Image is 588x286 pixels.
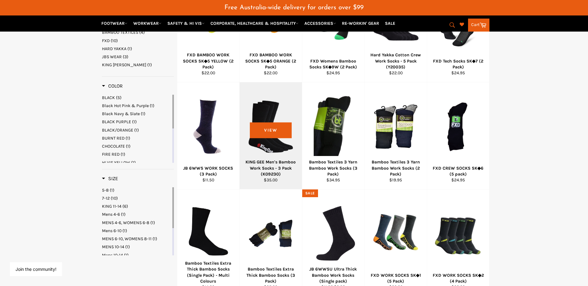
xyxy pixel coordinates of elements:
a: 7-12 [102,195,171,201]
span: (1) [122,228,127,233]
span: (5) [116,95,122,100]
span: (3) [123,54,128,59]
span: (1) [126,144,130,149]
a: KING 11-14 [102,203,171,209]
span: (1) [121,212,126,217]
a: FXD [102,38,174,44]
span: (1) [150,220,155,225]
a: MENS 6-10, WOMENS 8-11 [102,236,171,242]
a: JB 6WWS WORK SOCKS (3 Pack)JB 6WWS WORK SOCKS (3 Pack)$11.50 [177,82,240,189]
span: KING [PERSON_NAME] [102,62,146,67]
a: SAFETY & HI VIS [165,18,207,29]
a: Bamboo Textiles 3 Yarn Bamboo Work Socks (2 Pack)Bamboo Textiles 3 Yarn Bamboo Work Socks (2 Pack... [364,82,427,189]
span: (1) [121,152,125,157]
button: Join the community! [15,266,56,272]
span: MENS 6-10, WOMENS 8-11 [102,236,152,241]
span: BURNT RED [102,136,125,141]
div: Bamboo Textiles Extra Thick Bamboo Socks (3 Pack) [244,266,298,284]
div: KING GEE Men's Bamboo Work Socks - 3 Pack (K09230) [244,159,298,177]
span: KING 11-14 [102,204,122,209]
span: BLACK [102,95,115,100]
a: HI VIS YELLOW [102,160,171,166]
span: (1) [150,103,154,108]
a: Black Navy & Slate [102,111,171,117]
span: (6) [122,204,128,209]
span: MENS 4-6, WOMENS 6-8 [102,220,149,225]
a: Black Hot Pink & Purple [102,103,171,109]
a: ACCESSORIES [302,18,338,29]
a: Mens 6-10 [102,228,171,234]
span: (10) [111,196,118,201]
span: (1) [124,253,129,258]
span: (1) [110,188,114,193]
span: (1) [141,111,145,116]
span: HI VIS YELLOW [102,160,130,165]
a: FIRE RED [102,151,171,157]
span: MENS 10-14 [102,244,124,249]
a: BURNT RED [102,135,171,141]
span: (1) [132,119,137,124]
a: BLACK PURPLE [102,119,171,125]
div: Bamboo Textiles 3 Yarn Bamboo Work Socks (2 Pack) [369,159,423,177]
span: Black Navy & Slate [102,111,140,116]
div: FXD WORK SOCKS SK◆2 (4 Pack) [431,272,485,284]
a: Mens 10-14 [102,252,171,258]
a: HARD YAKKA [102,46,174,52]
a: Cart [468,19,489,32]
a: CHOCOLATE [102,143,171,149]
span: (1) [153,236,157,241]
a: RE-WORKIN' GEAR [339,18,382,29]
div: FXD WORK SOCKS SK◆1 (5 Pack) [369,272,423,284]
span: (1) [147,62,152,67]
div: Hard Yakka Cotton Crew Work Socks - 5 Pack (Y20035) [369,52,423,70]
div: FXD Womens Bamboo Socks SK◆9W (2 Pack) [306,58,360,70]
h3: Color [102,83,123,89]
a: FXD CREW SOCKS SK◆6 (5 pack)FXD CREW SOCKS SK◆6 (5 pack)$24.95 [427,82,489,189]
span: BLACK PURPLE [102,119,131,124]
div: FXD BAMBOO WORK SOCKS SK◆5 ORANGE (2 Pack) [244,52,298,70]
a: MENS 10-14 [102,244,171,250]
span: 7-12 [102,196,110,201]
span: Mens 6-10 [102,228,122,233]
span: JBS WEAR [102,54,122,59]
span: (1) [134,128,139,133]
a: WORKWEAR [131,18,164,29]
a: BLACK/ORANGE [102,127,171,133]
span: Black Hot Pink & Purple [102,103,149,108]
a: BLACK [102,95,171,101]
div: FXD CREW SOCKS SK◆6 (5 pack) [431,165,485,177]
span: FXD [102,38,110,43]
h3: Size [102,175,118,182]
span: 5-8 [102,188,109,193]
div: JB 6WWSU Ultra Thick Bamboo Work Socks (Single pack) [306,266,360,284]
span: Mens 10-14 [102,253,123,258]
span: (4) [139,30,145,35]
span: Mens 4-6 [102,212,120,217]
span: (10) [111,38,118,43]
a: SALE [382,18,398,29]
a: MENS 4-6, WOMENS 6-8 [102,220,171,226]
span: (1) [131,160,136,165]
div: Bamboo Textiles 3 Yarn Bamboo Work Socks (3 Pack) [306,159,360,177]
span: BAMBOO TEXTILES [102,30,138,35]
a: FOOTWEAR [99,18,130,29]
span: BLACK/ORANGE [102,128,133,133]
a: KING GEE [102,62,174,68]
a: Bamboo Textiles 3 Yarn Bamboo Work Socks (3 Pack)Bamboo Textiles 3 Yarn Bamboo Work Socks (3 Pack... [302,82,365,189]
div: FXD Tech Socks SK◆7 (2 Pack) [431,58,485,70]
span: FIRE RED [102,152,120,157]
a: 5-8 [102,187,171,193]
a: CORPORATE, HEALTHCARE & HOSPITALITY [208,18,301,29]
a: BAMBOO TEXTILES [102,29,174,35]
div: JB 6WWS WORK SOCKS (3 Pack) [181,165,236,177]
span: (1) [126,136,130,141]
a: JBS WEAR [102,54,174,60]
span: Free Australia-wide delivery for orders over $99 [224,4,364,11]
span: (1) [127,46,132,51]
a: Mens 4-6 [102,211,171,217]
div: FXD BAMBOO WORK SOCKS SK◆5 YELLOW (2 Pack) [181,52,236,70]
span: CHOCOLATE [102,144,125,149]
span: HARD YAKKA [102,46,126,51]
